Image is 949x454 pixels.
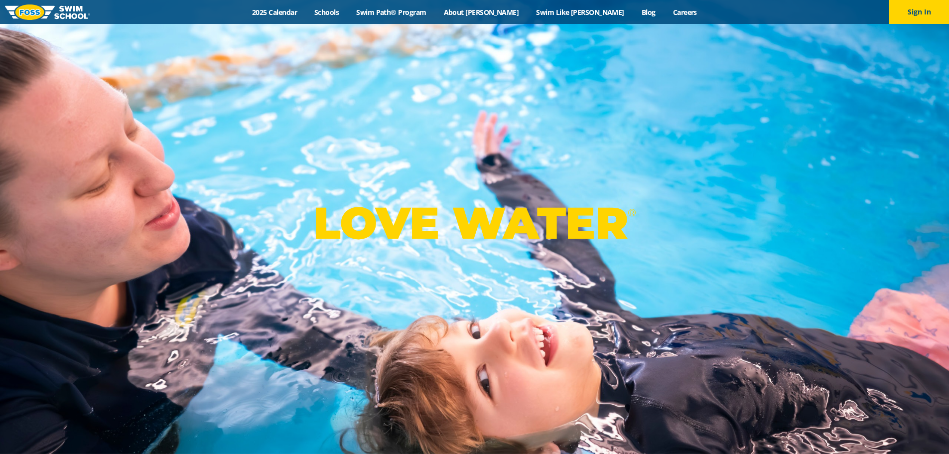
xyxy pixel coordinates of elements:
[528,7,633,17] a: Swim Like [PERSON_NAME]
[313,196,636,250] p: LOVE WATER
[5,4,90,20] img: FOSS Swim School Logo
[348,7,435,17] a: Swim Path® Program
[633,7,664,17] a: Blog
[435,7,528,17] a: About [PERSON_NAME]
[628,206,636,219] sup: ®
[664,7,705,17] a: Careers
[306,7,348,17] a: Schools
[244,7,306,17] a: 2025 Calendar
